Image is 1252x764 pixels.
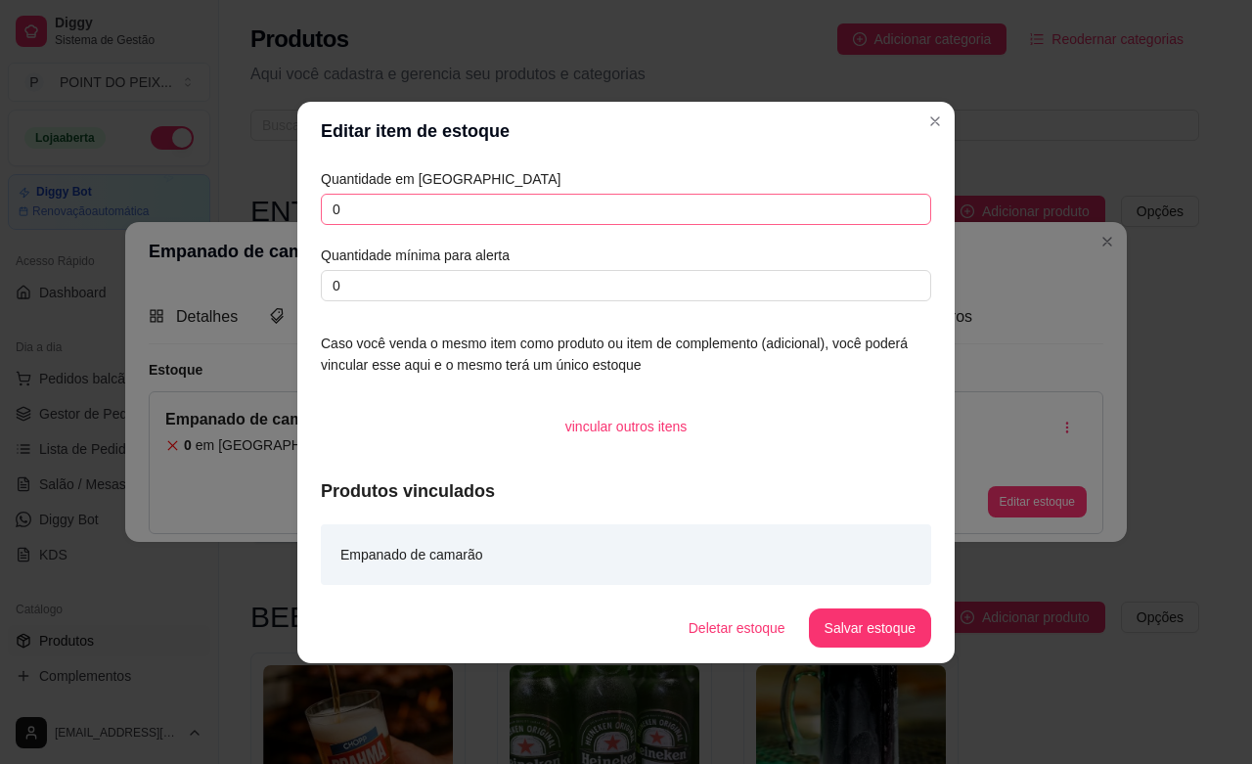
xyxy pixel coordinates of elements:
button: Close [919,106,951,137]
button: vincular outros itens [550,407,703,446]
article: Quantidade mínima para alerta [321,245,931,266]
article: Quantidade em [GEOGRAPHIC_DATA] [321,168,931,190]
header: Editar item de estoque [297,102,955,160]
article: Caso você venda o mesmo item como produto ou item de complemento (adicional), você poderá vincula... [321,333,931,376]
article: Produtos vinculados [321,477,931,505]
button: Salvar estoque [809,608,931,648]
article: Empanado de camarão [340,544,483,565]
button: Deletar estoque [673,608,801,648]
